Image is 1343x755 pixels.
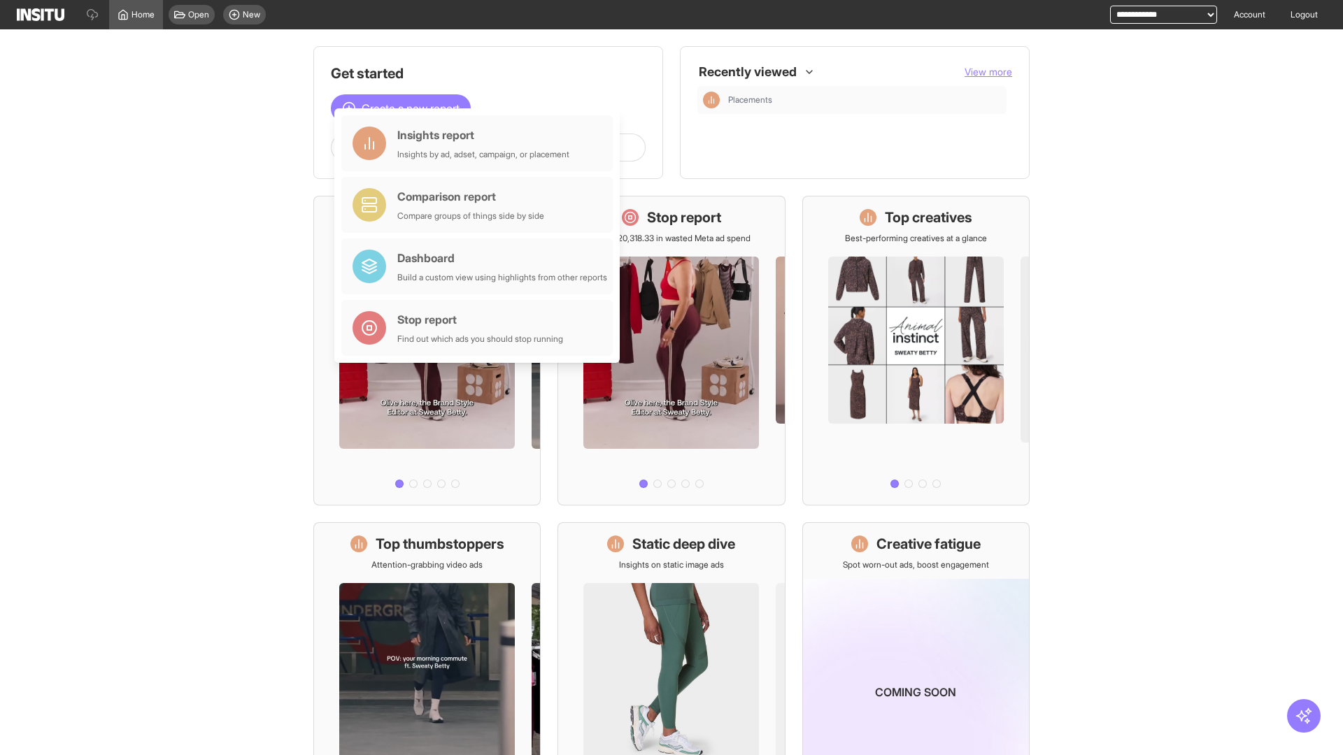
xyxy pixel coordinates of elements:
[632,534,735,554] h1: Static deep dive
[885,208,972,227] h1: Top creatives
[362,100,460,117] span: Create a new report
[397,127,569,143] div: Insights report
[619,559,724,570] p: Insights on static image ads
[557,196,785,505] a: Stop reportSave £20,318.33 in wasted Meta ad spend
[188,9,209,20] span: Open
[371,559,483,570] p: Attention-grabbing video ads
[132,9,155,20] span: Home
[965,66,1012,78] span: View more
[728,94,772,106] span: Placements
[397,188,544,205] div: Comparison report
[331,64,646,83] h1: Get started
[703,92,720,108] div: Insights
[802,196,1030,505] a: Top creativesBest-performing creatives at a glance
[17,8,64,21] img: Logo
[965,65,1012,79] button: View more
[313,196,541,505] a: What's live nowSee all active ads instantly
[397,272,607,283] div: Build a custom view using highlights from other reports
[592,233,751,244] p: Save £20,318.33 in wasted Meta ad spend
[331,94,471,122] button: Create a new report
[397,210,544,222] div: Compare groups of things side by side
[397,250,607,266] div: Dashboard
[728,94,1001,106] span: Placements
[243,9,260,20] span: New
[397,149,569,160] div: Insights by ad, adset, campaign, or placement
[397,333,563,345] div: Find out which ads you should stop running
[647,208,721,227] h1: Stop report
[845,233,987,244] p: Best-performing creatives at a glance
[397,311,563,328] div: Stop report
[376,534,504,554] h1: Top thumbstoppers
